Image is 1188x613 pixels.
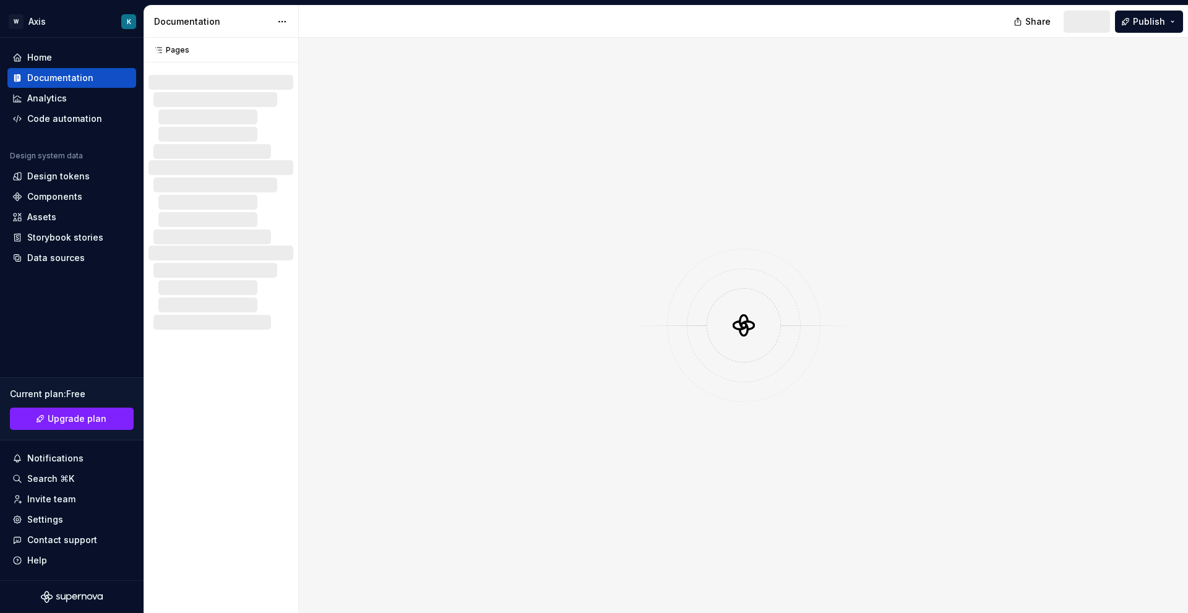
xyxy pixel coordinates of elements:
a: Settings [7,510,136,529]
div: Search ⌘K [27,473,74,485]
div: Assets [27,211,56,223]
button: WAxisK [2,8,141,35]
a: Storybook stories [7,228,136,247]
a: Design tokens [7,166,136,186]
span: Publish [1133,15,1165,28]
a: Data sources [7,248,136,268]
button: Notifications [7,448,136,468]
a: Invite team [7,489,136,509]
button: Help [7,551,136,570]
div: Home [27,51,52,64]
a: Documentation [7,68,136,88]
div: Analytics [27,92,67,105]
div: Design tokens [27,170,90,182]
div: W [9,14,24,29]
span: Share [1025,15,1051,28]
div: Help [27,554,47,567]
a: Analytics [7,88,136,108]
a: Assets [7,207,136,227]
div: Current plan : Free [10,388,134,400]
a: Home [7,48,136,67]
a: Upgrade plan [10,408,134,430]
div: Invite team [27,493,75,505]
button: Search ⌘K [7,469,136,489]
div: Axis [28,15,46,28]
div: Notifications [27,452,84,465]
div: Settings [27,513,63,526]
a: Components [7,187,136,207]
div: Data sources [27,252,85,264]
div: Storybook stories [27,231,103,244]
button: Share [1007,11,1059,33]
div: Contact support [27,534,97,546]
div: Components [27,191,82,203]
div: Documentation [27,72,93,84]
div: Documentation [154,15,271,28]
div: Pages [148,45,189,55]
div: Design system data [10,151,83,161]
svg: Supernova Logo [41,591,103,603]
span: Upgrade plan [48,413,106,425]
button: Publish [1115,11,1183,33]
button: Contact support [7,530,136,550]
a: Code automation [7,109,136,129]
div: K [127,17,131,27]
div: Code automation [27,113,102,125]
